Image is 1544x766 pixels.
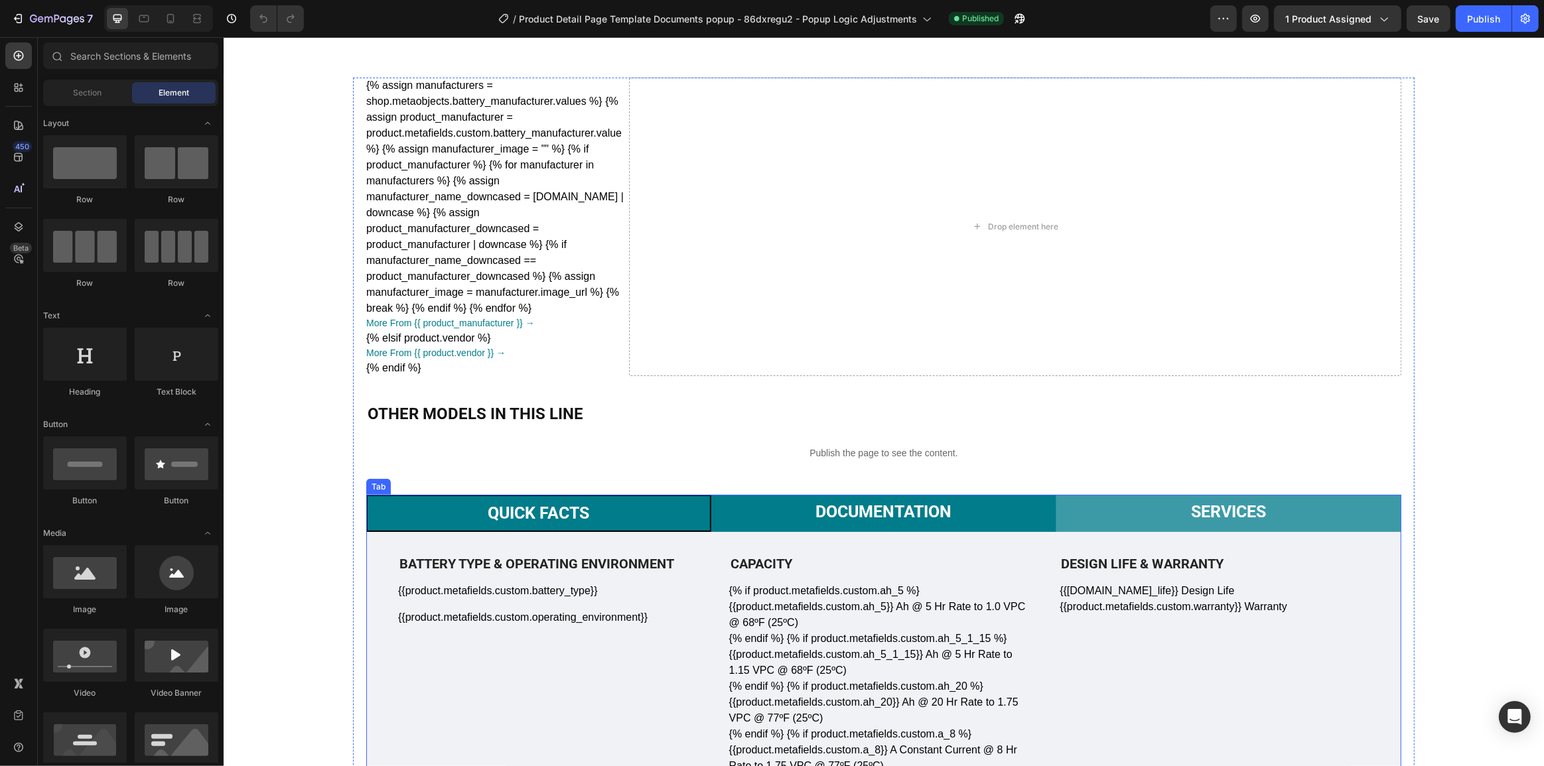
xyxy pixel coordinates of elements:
[43,495,127,507] div: Button
[967,465,1042,485] p: Services
[145,444,165,456] div: Tab
[1407,5,1450,32] button: Save
[135,687,218,699] div: Video Banner
[43,687,127,699] div: Video
[43,277,127,289] div: Row
[43,310,60,322] span: Text
[592,465,728,485] p: Documentation
[197,113,218,134] span: Toggle open
[175,546,424,562] div: {{product.metafields.custom.battery_type}}
[836,515,1146,538] h2: design life & warranty
[197,305,218,326] span: Toggle open
[10,243,32,253] div: Beta
[962,13,999,25] span: Published
[87,11,93,27] p: 7
[224,37,1544,766] iframe: Design area
[135,604,218,615] div: Image
[144,367,360,386] strong: Other models in this line
[74,87,102,99] span: Section
[43,42,218,69] input: Search Sections & Elements
[143,409,1178,423] p: Publish the page to see the content.
[43,604,127,615] div: Image
[1285,12,1371,26] span: 1 product assigned
[506,609,815,641] p: {{product.metafields.custom.ah_5_1_15}} Ah @ 5 Hr Rate to 1.15 VPC @ 68ºF (25ºC)
[13,141,32,152] div: 450
[175,572,424,588] div: {{product.metafields.custom.operating_environment}}
[5,5,99,32] button: 7
[506,562,815,594] p: {{product.metafields.custom.ah_5}} Ah @ 5 Hr Rate to 1.0 VPC @ 68ºF (25ºC)
[1274,5,1401,32] button: 1 product assigned
[506,515,815,538] h2: CAPACITY
[1467,12,1500,26] div: Publish
[43,527,66,539] span: Media
[43,117,69,129] span: Layout
[519,12,917,26] span: Product Detail Page Template Documents popup - 86dxregu2 - Popup Logic Adjustments
[135,277,218,289] div: Row
[1418,13,1440,25] span: Save
[1499,701,1531,733] div: Open Intercom Messenger
[264,466,366,486] p: Quick Facts
[43,386,127,398] div: Heading
[513,12,516,26] span: /
[135,386,218,398] div: Text Block
[836,546,1064,578] div: {{[DOMAIN_NAME]_life}} Design Life {{product.metafields.custom.warranty}} Warranty
[135,495,218,507] div: Button
[175,515,484,538] h2: Battery type & OPERATING ENVIRONMENT
[159,87,189,99] span: Element
[43,194,127,206] div: Row
[506,705,815,737] p: {{product.metafields.custom.a_8}} A Constant Current @ 8 Hr Rate to 1.75 VPC @ 77ºF (25ºC)
[43,418,68,430] span: Button
[135,194,218,206] div: Row
[197,414,218,435] span: Toggle open
[250,5,304,32] div: Undo/Redo
[1456,5,1511,32] button: Publish
[764,184,835,195] div: Drop element here
[506,657,815,689] p: {{product.metafields.custom.ah_20}} Ah @ 20 Hr Rate to 1.75 VPC @ 77ºF (25ºC)
[197,523,218,544] span: Toggle open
